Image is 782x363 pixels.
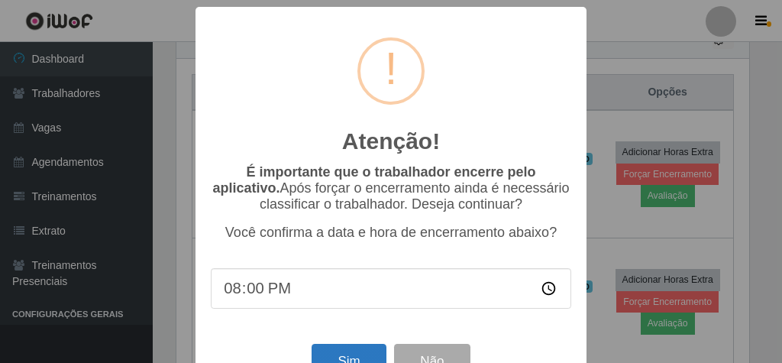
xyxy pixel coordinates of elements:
[212,164,535,196] b: É importante que o trabalhador encerre pelo aplicativo.
[342,128,440,155] h2: Atenção!
[211,164,571,212] p: Após forçar o encerramento ainda é necessário classificar o trabalhador. Deseja continuar?
[211,225,571,241] p: Você confirma a data e hora de encerramento abaixo?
